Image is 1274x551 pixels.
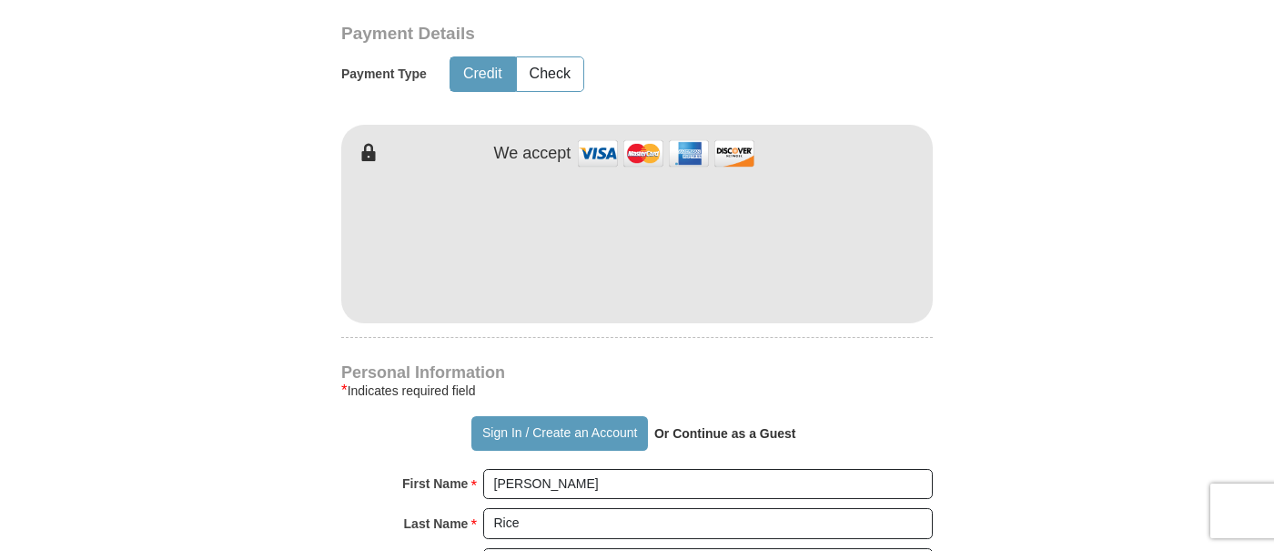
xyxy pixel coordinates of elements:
h5: Payment Type [341,66,427,82]
div: Indicates required field [341,380,933,402]
button: Sign In / Create an Account [471,416,647,451]
button: Check [517,57,583,91]
strong: Or Continue as a Guest [654,426,796,441]
button: Credit [450,57,515,91]
h4: We accept [494,144,571,164]
strong: First Name [402,471,468,496]
img: credit cards accepted [575,134,757,173]
h3: Payment Details [341,24,805,45]
h4: Personal Information [341,365,933,380]
strong: Last Name [404,511,469,536]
